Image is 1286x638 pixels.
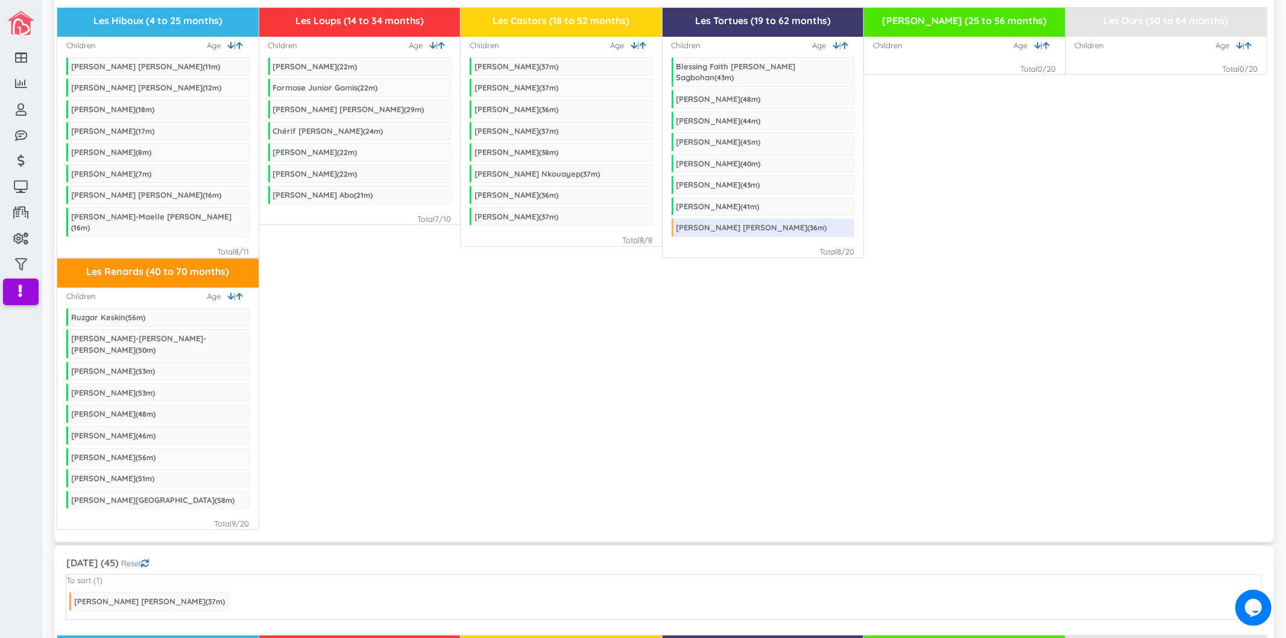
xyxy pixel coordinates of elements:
div: Children [672,40,701,51]
span: ( m) [136,169,151,178]
div: Children [1075,40,1105,51]
h3: [PERSON_NAME] (25 to 56 months) [869,16,1061,27]
div: [PERSON_NAME] [71,431,156,440]
a: | [833,40,841,51]
div: [PERSON_NAME]-Maelle [PERSON_NAME] [71,212,232,233]
div: [PERSON_NAME] [71,452,156,462]
span: ( m) [539,212,558,221]
div: Total /20 [1222,63,1258,75]
span: ( m) [741,95,761,104]
div: [PERSON_NAME] [474,212,558,221]
span: ( m) [136,474,154,483]
span: 7 [435,214,439,224]
span: ( m) [136,453,156,462]
span: 37 [541,83,549,92]
div: [PERSON_NAME] [474,147,558,157]
h3: [DATE] (45) [66,558,119,569]
span: 16 [205,191,212,200]
span: ( m) [136,431,156,440]
div: Total /20 [819,246,854,257]
div: [PERSON_NAME] [71,366,155,376]
span: 40 [743,159,752,168]
iframe: chat widget [1235,590,1274,626]
span: ( m) [203,83,221,92]
span: ( m) [741,180,760,189]
span: ( m) [539,105,558,114]
span: Age [207,40,228,51]
span: Age [409,40,429,51]
span: ( m) [539,127,558,136]
h3: Les Ours (30 to 64 months) [1071,16,1262,27]
span: ( m) [136,127,154,136]
div: Blessing Faith [PERSON_NAME] Sagbohan [676,62,796,83]
span: ( m) [715,73,734,82]
span: ( m) [125,313,145,322]
a: | [228,291,236,302]
div: [PERSON_NAME] [71,473,154,483]
span: ( m) [338,148,358,157]
div: [PERSON_NAME] [676,137,761,147]
span: 17 [138,127,145,136]
div: [PERSON_NAME] [71,409,156,418]
span: 36 [541,191,549,200]
span: 37 [541,212,549,221]
h3: Les Loups (14 to 34 months) [264,16,456,27]
span: 53 [138,388,146,397]
div: Children [873,40,903,51]
span: ( m) [136,388,155,397]
span: ( m) [539,83,558,92]
span: ( m) [71,223,90,232]
span: 43 [743,180,751,189]
div: Children [470,40,499,51]
div: [PERSON_NAME] [474,83,558,92]
span: 50 [138,346,147,355]
div: [PERSON_NAME] [PERSON_NAME] [74,596,225,606]
span: 48 [743,95,752,104]
span: 11 [205,62,211,71]
a: | [1236,40,1244,51]
span: ( m) [203,191,221,200]
span: ( m) [358,83,378,92]
div: [PERSON_NAME] [676,159,761,168]
div: [PERSON_NAME][GEOGRAPHIC_DATA] [71,495,235,505]
span: 22 [340,169,348,178]
span: ( m) [215,496,235,505]
span: ( m) [741,137,761,147]
span: 48 [138,409,147,418]
span: 9 [232,519,236,528]
h3: Les Castors (18 to 52 months) [465,16,657,27]
a: Reset [121,558,149,568]
span: 36 [541,105,549,114]
div: Total /11 [218,246,250,257]
span: 37 [583,169,591,178]
div: [PERSON_NAME] [474,190,558,200]
div: Children [268,40,298,51]
span: 0 [1038,64,1043,74]
span: 45 [743,137,752,147]
div: [PERSON_NAME] [273,169,358,178]
span: ( m) [338,62,358,71]
span: 56 [128,313,136,322]
div: [PERSON_NAME] [71,147,151,157]
span: 37 [208,597,216,606]
div: [PERSON_NAME] [676,180,760,189]
span: 8 [138,148,142,157]
img: image [7,11,34,35]
span: ( m) [136,148,151,157]
a: | [429,40,438,51]
div: [PERSON_NAME] [474,104,558,114]
span: 22 [361,83,369,92]
span: 46 [138,431,147,440]
span: Age [1215,40,1236,51]
span: ( m) [808,223,827,232]
span: 0 [1240,64,1244,74]
span: Age [207,291,228,302]
div: Ruzgar Keskin [71,312,145,322]
div: [PERSON_NAME]-[PERSON_NAME]-[PERSON_NAME] [71,333,206,355]
span: ( m) [405,105,424,114]
span: 22 [340,62,348,71]
div: Total /20 [1021,63,1056,75]
h3: Les Hiboux (4 to 25 months) [62,16,254,27]
div: [PERSON_NAME] [273,62,358,71]
div: [PERSON_NAME] [676,201,760,211]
